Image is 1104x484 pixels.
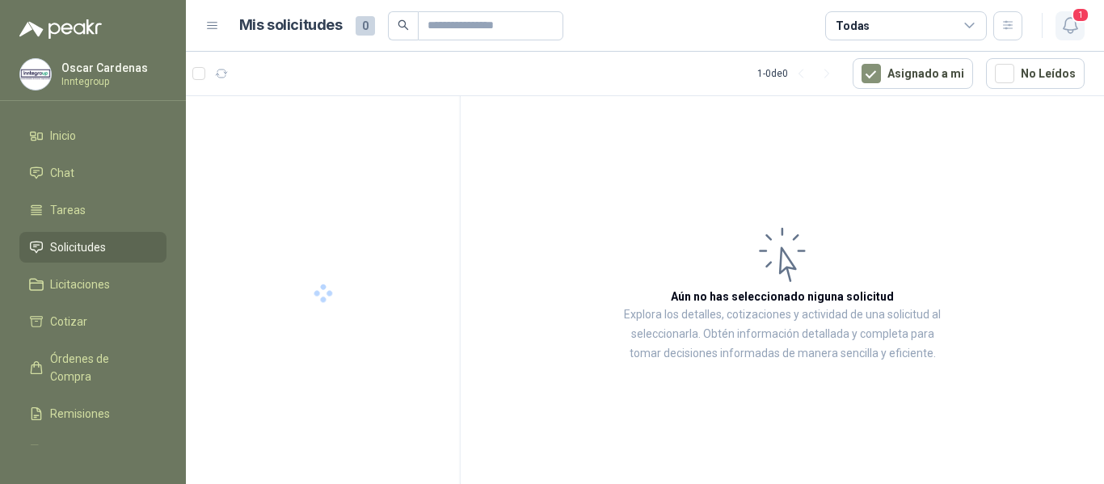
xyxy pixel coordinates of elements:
[622,305,942,364] p: Explora los detalles, cotizaciones y actividad de una solicitud al seleccionarla. Obtén informaci...
[50,127,76,145] span: Inicio
[19,19,102,39] img: Logo peakr
[1056,11,1085,40] button: 1
[398,19,409,31] span: search
[19,436,166,466] a: Configuración
[50,442,121,460] span: Configuración
[50,201,86,219] span: Tareas
[61,62,162,74] p: Oscar Cardenas
[836,17,870,35] div: Todas
[757,61,840,86] div: 1 - 0 de 0
[50,276,110,293] span: Licitaciones
[1072,7,1089,23] span: 1
[50,238,106,256] span: Solicitudes
[239,14,343,37] h1: Mis solicitudes
[356,16,375,36] span: 0
[19,232,166,263] a: Solicitudes
[986,58,1085,89] button: No Leídos
[19,158,166,188] a: Chat
[50,405,110,423] span: Remisiones
[50,350,151,385] span: Órdenes de Compra
[19,269,166,300] a: Licitaciones
[19,306,166,337] a: Cotizar
[19,343,166,392] a: Órdenes de Compra
[19,120,166,151] a: Inicio
[61,77,162,86] p: Inntegroup
[50,164,74,182] span: Chat
[50,313,87,330] span: Cotizar
[19,398,166,429] a: Remisiones
[671,288,894,305] h3: Aún no has seleccionado niguna solicitud
[853,58,973,89] button: Asignado a mi
[19,195,166,225] a: Tareas
[20,59,51,90] img: Company Logo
